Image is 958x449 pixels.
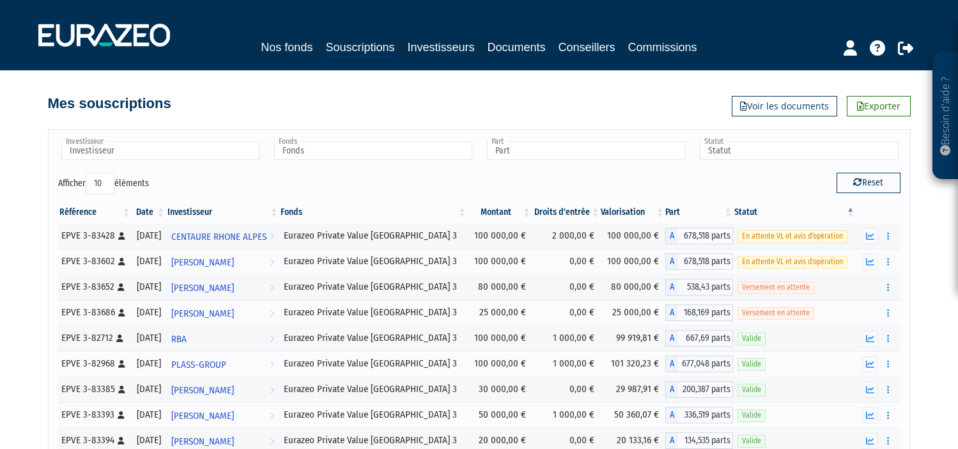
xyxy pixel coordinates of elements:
div: A - Eurazeo Private Value Europe 3 [665,228,733,244]
span: 168,169 parts [678,304,733,321]
a: CENTAURE RHONE ALPES [166,223,280,249]
span: A [665,356,678,372]
div: [DATE] [136,229,162,242]
td: 1 000,00 € [532,402,601,428]
div: [DATE] [136,382,162,396]
div: Eurazeo Private Value [GEOGRAPHIC_DATA] 3 [284,306,463,319]
i: Voir l'investisseur [270,404,274,428]
div: A - Eurazeo Private Value Europe 3 [665,381,733,398]
div: Eurazeo Private Value [GEOGRAPHIC_DATA] 3 [284,229,463,242]
td: 30 000,00 € [467,377,532,402]
span: 538,43 parts [678,279,733,295]
i: [Français] Personne physique [118,258,125,265]
div: A - Eurazeo Private Value Europe 3 [665,432,733,449]
div: Eurazeo Private Value [GEOGRAPHIC_DATA] 3 [284,255,463,268]
th: Part: activer pour trier la colonne par ordre croissant [665,201,733,223]
th: Statut : activer pour trier la colonne par ordre d&eacute;croissant [733,201,856,223]
th: Montant: activer pour trier la colonne par ordre croissant [467,201,532,223]
td: 29 987,91 € [601,377,665,402]
td: 50 000,00 € [467,402,532,428]
div: EPVE 3-83652 [61,280,128,294]
div: Eurazeo Private Value [GEOGRAPHIC_DATA] 3 [284,382,463,396]
span: Valide [738,358,766,370]
td: 80 000,00 € [601,274,665,300]
th: Fonds: activer pour trier la colonne par ordre croissant [279,201,467,223]
a: Nos fonds [261,38,313,56]
div: EPVE 3-82968 [61,357,128,370]
a: Investisseurs [407,38,474,56]
i: [Français] Personne physique [118,386,125,393]
i: [Français] Personne physique [118,309,125,317]
a: [PERSON_NAME] [166,249,280,274]
div: A - Eurazeo Private Value Europe 3 [665,356,733,372]
td: 0,00 € [532,274,601,300]
i: [Français] Personne physique [118,437,125,445]
div: EPVE 3-82712 [61,331,128,345]
td: 0,00 € [532,300,601,326]
i: [Français] Personne physique [116,335,123,342]
span: [PERSON_NAME] [171,276,234,300]
div: [DATE] [136,434,162,447]
th: Référence : activer pour trier la colonne par ordre croissant [58,201,132,223]
span: Versement en attente [738,307,814,319]
td: 50 360,07 € [601,402,665,428]
a: Documents [488,38,546,56]
td: 100 000,00 € [601,223,665,249]
i: [Français] Personne physique [118,360,125,368]
a: [PERSON_NAME] [166,377,280,402]
span: A [665,304,678,321]
i: Voir l'investisseur [270,276,274,300]
td: 0,00 € [532,249,601,274]
td: 100 000,00 € [467,326,532,351]
a: [PERSON_NAME] [166,402,280,428]
i: Voir l'investisseur [270,225,274,249]
span: Valide [738,409,766,421]
span: Valide [738,435,766,447]
span: RBA [171,327,187,351]
span: A [665,381,678,398]
i: [Français] Personne physique [118,283,125,291]
span: En attente VL et avis d'opération [738,256,847,268]
span: [PERSON_NAME] [171,251,234,274]
div: Eurazeo Private Value [GEOGRAPHIC_DATA] 3 [284,280,463,294]
i: [Français] Personne physique [118,411,125,419]
span: 667,69 parts [678,330,733,347]
label: Afficher éléments [58,173,149,194]
a: Voir les documents [732,96,837,116]
span: 134,535 parts [678,432,733,449]
th: Droits d'entrée: activer pour trier la colonne par ordre croissant [532,201,601,223]
div: Eurazeo Private Value [GEOGRAPHIC_DATA] 3 [284,331,463,345]
div: [DATE] [136,280,162,294]
span: [PERSON_NAME] [171,379,234,402]
td: 101 320,23 € [601,351,665,377]
a: [PERSON_NAME] [166,274,280,300]
div: [DATE] [136,255,162,268]
div: A - Eurazeo Private Value Europe 3 [665,304,733,321]
td: 100 000,00 € [467,223,532,249]
a: Souscriptions [325,38,394,58]
i: Voir l'investisseur [270,327,274,351]
a: PLASS-GROUP [166,351,280,377]
span: A [665,279,678,295]
div: EPVE 3-83394 [61,434,128,447]
i: Voir l'investisseur [270,379,274,402]
span: CENTAURE RHONE ALPES [171,225,267,249]
span: PLASS-GROUP [171,353,226,377]
th: Date: activer pour trier la colonne par ordre croissant [132,201,166,223]
span: A [665,330,678,347]
span: A [665,407,678,423]
img: 1732889491-logotype_eurazeo_blanc_rvb.png [38,24,170,47]
span: [PERSON_NAME] [171,404,234,428]
th: Investisseur: activer pour trier la colonne par ordre croissant [166,201,280,223]
span: Valide [738,333,766,345]
div: [DATE] [136,357,162,370]
span: [PERSON_NAME] [171,302,234,326]
span: En attente VL et avis d'opération [738,230,847,242]
th: Valorisation: activer pour trier la colonne par ordre croissant [601,201,665,223]
td: 25 000,00 € [601,300,665,326]
a: Conseillers [559,38,615,56]
div: Eurazeo Private Value [GEOGRAPHIC_DATA] 3 [284,357,463,370]
a: RBA [166,326,280,351]
a: Commissions [628,38,697,56]
div: [DATE] [136,408,162,421]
